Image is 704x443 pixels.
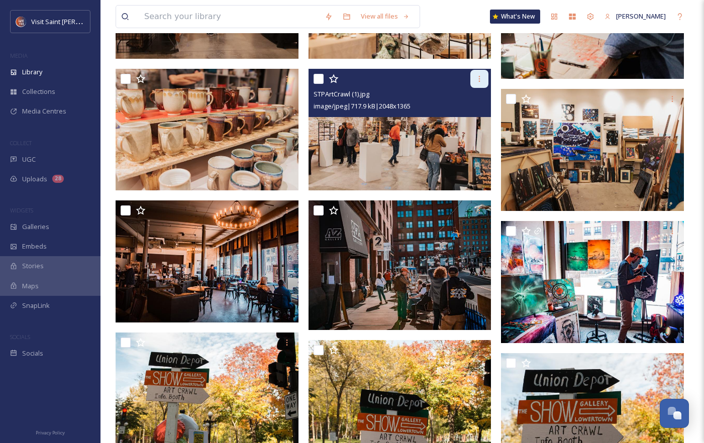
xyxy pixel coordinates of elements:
[22,87,55,96] span: Collections
[22,242,47,251] span: Embeds
[309,200,491,330] img: ArtCrawl2-Credit Visit Saint Paul.jpg
[501,89,684,211] img: STPArtCrawl (3).jpg
[490,10,540,24] a: What's New
[36,426,65,438] a: Privacy Policy
[31,17,112,26] span: Visit Saint [PERSON_NAME]
[139,6,320,28] input: Search your library
[22,261,44,271] span: Stories
[660,399,689,428] button: Open Chat
[22,67,42,77] span: Library
[616,12,666,21] span: [PERSON_NAME]
[314,101,411,110] span: image/jpeg | 717.9 kB | 2048 x 1365
[501,221,684,343] img: ArtCrawl-2018-24.jpg
[10,333,30,341] span: SOCIALS
[356,7,415,26] a: View all files
[22,301,50,310] span: SnapLink
[116,200,298,322] img: ArtCrawl-2018-23.jpg
[116,68,298,190] img: STPArtCrawl (2).jpg
[22,349,43,358] span: Socials
[309,68,491,190] img: STPArtCrawl (1).jpg
[16,17,26,27] img: Visit%20Saint%20Paul%20Updated%20Profile%20Image.jpg
[10,52,28,59] span: MEDIA
[314,89,369,98] span: STPArtCrawl (1).jpg
[10,139,32,147] span: COLLECT
[22,174,47,184] span: Uploads
[22,222,49,232] span: Galleries
[22,106,66,116] span: Media Centres
[36,429,65,436] span: Privacy Policy
[22,281,39,291] span: Maps
[10,206,33,214] span: WIDGETS
[52,175,64,183] div: 28
[22,155,36,164] span: UGC
[599,7,671,26] a: [PERSON_NAME]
